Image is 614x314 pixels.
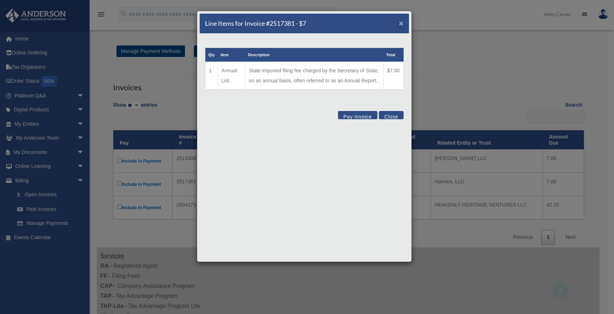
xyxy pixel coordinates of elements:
[205,62,218,90] td: 1
[218,48,245,62] th: Item
[399,19,404,27] span: ×
[379,111,404,119] button: Close
[338,111,377,119] button: Pay Invoice
[399,19,404,27] button: Close
[383,62,403,90] td: $7.00
[205,19,306,28] h5: Line Items for Invoice #2517381 - $7
[245,62,384,90] td: State-imposed filing fee charged by the Secretary of State, on an annual basis, often referred to...
[245,48,384,62] th: Description
[218,62,245,90] td: Annual List
[205,48,218,62] th: Qty
[383,48,403,62] th: Total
